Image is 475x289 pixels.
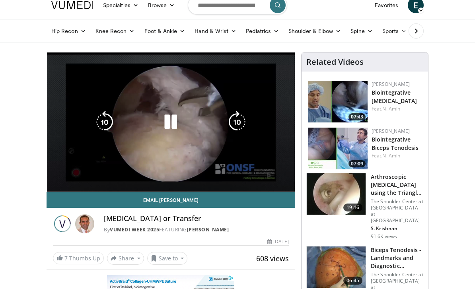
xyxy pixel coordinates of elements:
[346,23,377,39] a: Spine
[306,173,423,240] a: 19:16 Arthroscopic [MEDICAL_DATA] using the Triangle Technique The Shoulder Center at [GEOGRAPHIC...
[64,254,68,262] span: 7
[307,246,366,288] img: 15733_3.png.150x105_q85_crop-smart_upscale.jpg
[53,214,72,233] img: Vumedi Week 2025
[187,226,229,233] a: [PERSON_NAME]
[372,136,419,151] a: Biointegrative Biceps Tenodesis
[372,89,417,105] a: Biointegrative [MEDICAL_DATA]
[382,152,400,159] a: N. Amin
[47,52,295,192] video-js: Video Player
[371,225,423,232] p: S. Krishnan
[75,214,94,233] img: Avatar
[372,152,422,159] div: Feat.
[104,226,289,233] div: By FEATURING
[110,226,159,233] a: Vumedi Week 2025
[91,23,140,39] a: Knee Recon
[371,173,423,197] h3: Arthroscopic [MEDICAL_DATA] using the Triangle Technique
[378,23,412,39] a: Sports
[371,233,397,240] p: 91.6K views
[371,198,423,224] p: The Shoulder Center at [GEOGRAPHIC_DATA] at [GEOGRAPHIC_DATA]
[372,105,422,112] div: Feat.
[307,173,366,215] img: krish_3.png.150x105_q85_crop-smart_upscale.jpg
[308,128,368,169] a: 07:09
[51,1,93,9] img: VuMedi Logo
[308,81,368,122] img: 3fbd5ba4-9555-46dd-8132-c1644086e4f5.150x105_q85_crop-smart_upscale.jpg
[241,23,284,39] a: Pediatrics
[306,57,364,67] h4: Related Videos
[267,238,289,245] div: [DATE]
[256,254,289,263] span: 608 views
[147,252,188,265] button: Save to
[343,277,362,285] span: 06:45
[348,113,366,120] span: 07:43
[140,23,190,39] a: Foot & Ankle
[382,105,400,112] a: N. Amin
[47,23,91,39] a: Hip Recon
[190,23,241,39] a: Hand & Wrist
[47,192,295,208] a: Email [PERSON_NAME]
[308,81,368,122] a: 07:43
[371,246,423,270] h3: Biceps Tenodesis - Landmarks and Diagnostic Arthroscopy
[284,23,346,39] a: Shoulder & Elbow
[308,128,368,169] img: f54b0be7-13b6-4977-9a5b-cecc55ea2090.150x105_q85_crop-smart_upscale.jpg
[104,214,289,223] h4: [MEDICAL_DATA] or Transfer
[348,160,366,167] span: 07:09
[372,81,410,87] a: [PERSON_NAME]
[372,128,410,134] a: [PERSON_NAME]
[53,252,104,264] a: 7 Thumbs Up
[107,252,144,265] button: Share
[343,204,362,211] span: 19:16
